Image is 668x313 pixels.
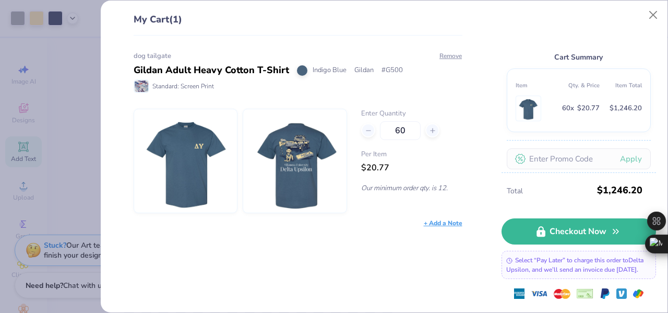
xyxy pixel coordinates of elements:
img: express [514,288,524,299]
div: Cart Summary [507,51,651,63]
p: Our minimum order qty. is 12. [361,183,462,193]
input: Enter Promo Code [507,148,651,169]
span: Per Item [361,149,462,160]
img: Gildan G500 [253,109,338,213]
img: visa [531,285,547,302]
span: $1,246.20 [610,102,642,114]
span: Total [507,186,594,197]
span: # G500 [381,65,403,76]
div: Select “Pay Later” to charge this order to Delta Upsilon , and we’ll send an invoice due [DATE]. [502,251,656,279]
span: Indigo Blue [313,65,347,76]
span: $1,246.20 [597,181,642,200]
img: Standard: Screen Print [135,80,148,92]
img: master-card [554,285,570,302]
img: Venmo [616,288,627,299]
img: GPay [633,288,643,299]
button: Close [643,5,663,25]
span: $20.77 [361,162,389,173]
div: Gildan Adult Heavy Cotton T-Shirt [134,63,289,77]
img: Gildan G500 [518,96,539,121]
img: cheque [577,288,593,299]
span: Standard: Screen Print [152,82,214,91]
img: Gildan G500 [143,109,228,213]
span: $20.77 [577,102,600,114]
span: 60 x [562,102,574,114]
button: Remove [439,51,462,61]
div: + Add a Note [424,218,462,228]
input: – – [380,121,421,140]
label: Enter Quantity [361,109,462,119]
div: dog tailgate [134,51,462,62]
th: Item [516,77,558,94]
th: Qty. & Price [557,77,600,94]
a: Checkout Now [502,218,656,245]
th: Item Total [600,77,642,94]
img: Paypal [600,288,610,299]
div: My Cart (1) [134,13,462,36]
span: Gildan [354,65,374,76]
